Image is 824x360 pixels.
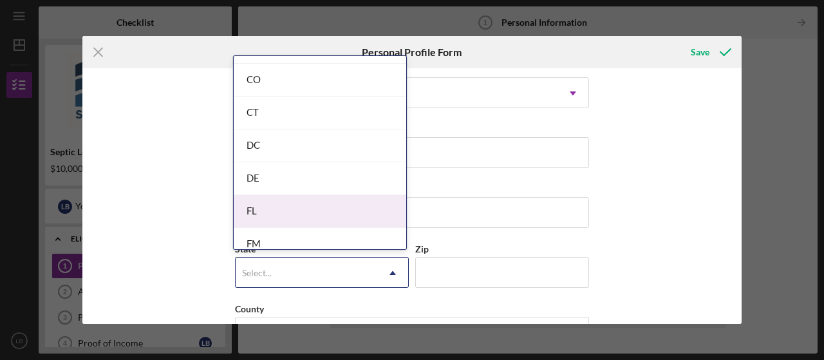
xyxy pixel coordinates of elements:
[234,228,406,261] div: FM
[691,39,709,65] div: Save
[234,64,406,97] div: CO
[235,303,264,314] label: County
[415,243,429,254] label: Zip
[362,46,462,58] h6: Personal Profile Form
[234,97,406,129] div: CT
[234,162,406,195] div: DE
[678,39,742,65] button: Save
[234,195,406,228] div: FL
[242,268,272,278] div: Select...
[234,129,406,162] div: DC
